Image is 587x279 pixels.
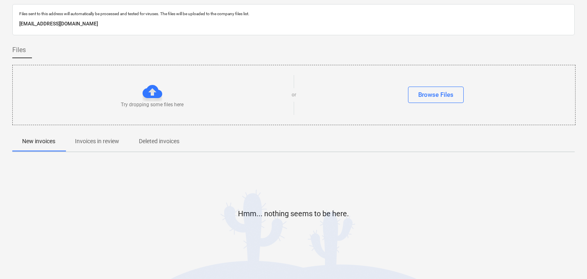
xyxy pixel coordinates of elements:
[408,87,464,103] button: Browse Files
[12,65,576,125] div: Try dropping some files hereorBrowse Files
[139,137,179,146] p: Deleted invoices
[292,91,296,98] p: or
[22,137,55,146] p: New invoices
[12,45,26,55] span: Files
[75,137,119,146] p: Invoices in review
[19,11,568,16] p: Files sent to this address will automatically be processed and tested for viruses. The files will...
[546,240,587,279] iframe: Chat Widget
[121,101,184,108] p: Try dropping some files here
[418,89,453,100] div: Browse Files
[19,20,568,28] p: [EMAIL_ADDRESS][DOMAIN_NAME]
[238,209,349,219] p: Hmm... nothing seems to be here.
